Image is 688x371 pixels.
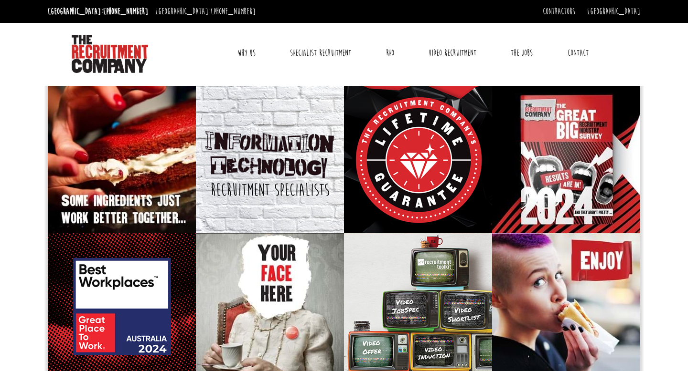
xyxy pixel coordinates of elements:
a: Contact [560,41,596,65]
li: [GEOGRAPHIC_DATA]: [153,4,258,19]
a: Contractors [543,6,575,17]
a: [PHONE_NUMBER] [103,6,148,17]
a: The Jobs [504,41,540,65]
li: [GEOGRAPHIC_DATA]: [45,4,150,19]
a: Video Recruitment [421,41,484,65]
a: RPO [379,41,401,65]
img: The Recruitment Company [72,35,148,73]
a: Why Us [230,41,263,65]
a: [GEOGRAPHIC_DATA] [587,6,640,17]
a: [PHONE_NUMBER] [211,6,256,17]
a: Specialist Recruitment [283,41,358,65]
